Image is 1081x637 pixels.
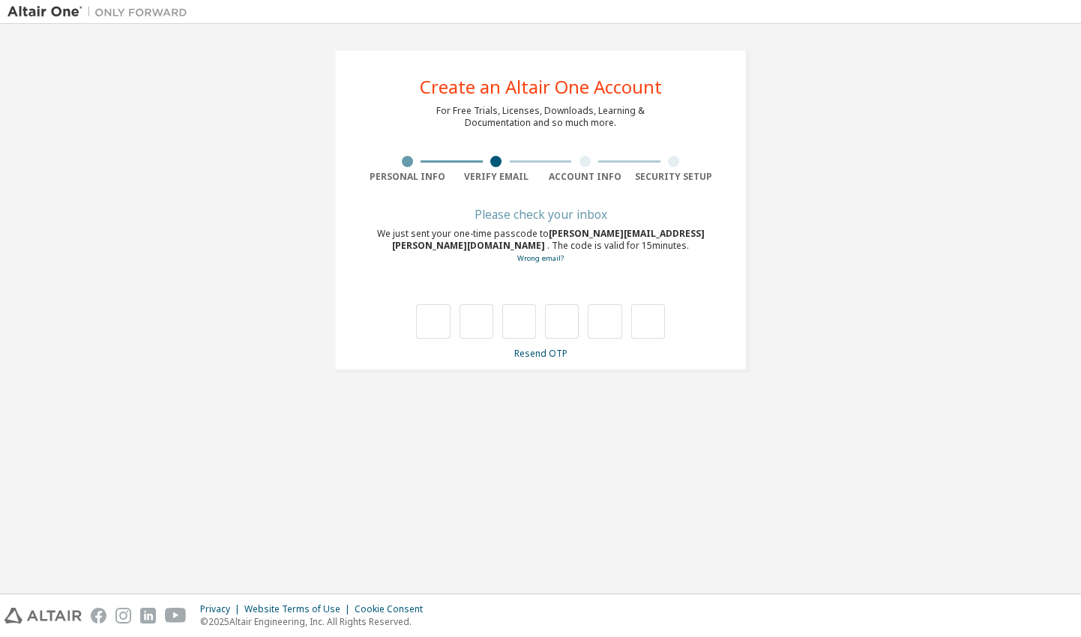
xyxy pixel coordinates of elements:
[200,603,244,615] div: Privacy
[363,171,452,183] div: Personal Info
[452,171,541,183] div: Verify Email
[420,78,662,96] div: Create an Altair One Account
[436,105,645,129] div: For Free Trials, Licenses, Downloads, Learning & Documentation and so much more.
[392,227,705,252] span: [PERSON_NAME][EMAIL_ADDRESS][PERSON_NAME][DOMAIN_NAME]
[355,603,432,615] div: Cookie Consent
[91,608,106,624] img: facebook.svg
[115,608,131,624] img: instagram.svg
[514,347,567,360] a: Resend OTP
[4,608,82,624] img: altair_logo.svg
[517,253,564,263] a: Go back to the registration form
[244,603,355,615] div: Website Terms of Use
[540,171,630,183] div: Account Info
[363,210,718,219] div: Please check your inbox
[165,608,187,624] img: youtube.svg
[140,608,156,624] img: linkedin.svg
[200,615,432,628] p: © 2025 Altair Engineering, Inc. All Rights Reserved.
[630,171,719,183] div: Security Setup
[363,228,718,265] div: We just sent your one-time passcode to . The code is valid for 15 minutes.
[7,4,195,19] img: Altair One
